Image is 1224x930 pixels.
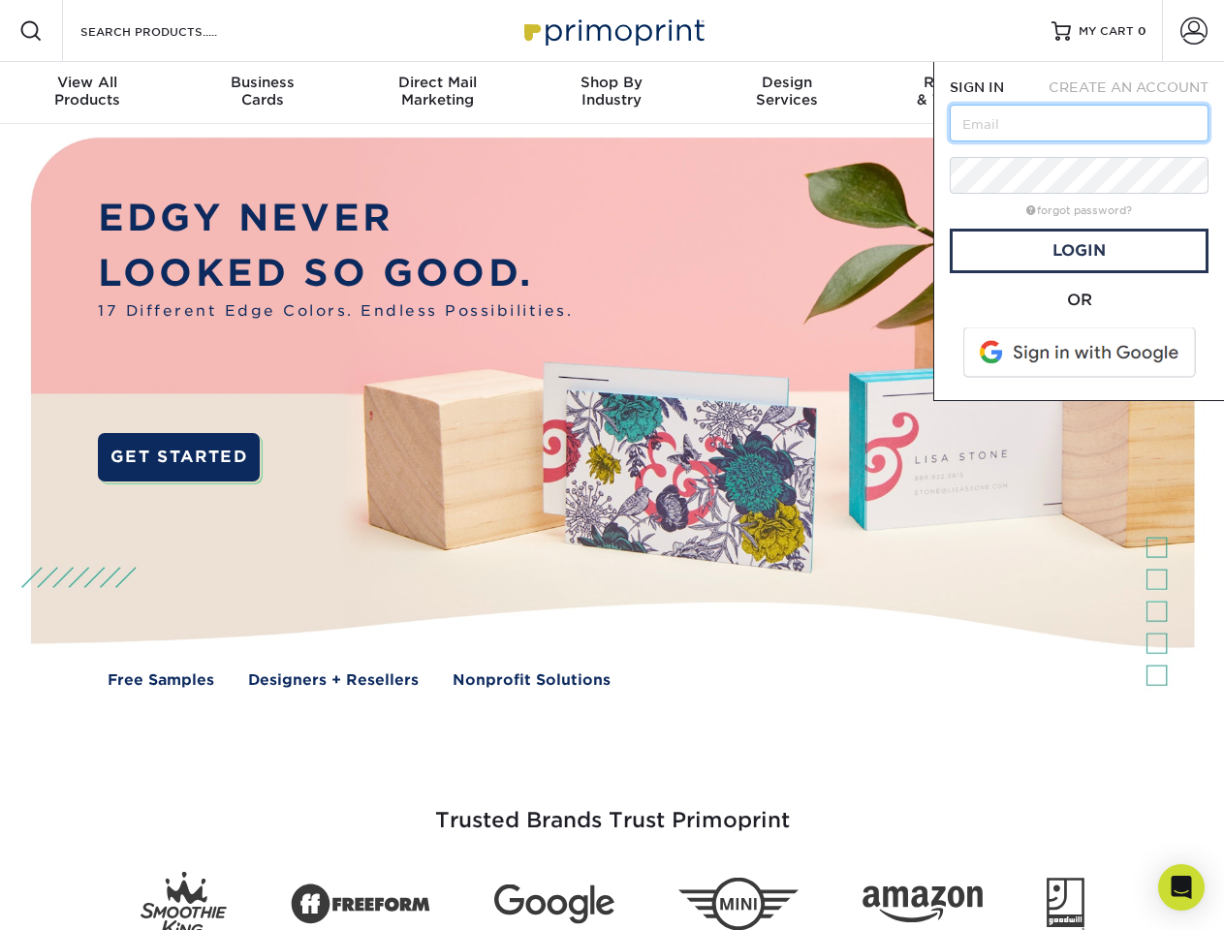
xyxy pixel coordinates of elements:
[700,74,874,108] div: Services
[874,74,1049,108] div: & Templates
[874,62,1049,124] a: Resources& Templates
[46,761,1179,856] h3: Trusted Brands Trust Primoprint
[78,19,267,43] input: SEARCH PRODUCTS.....
[950,229,1208,273] a: Login
[174,74,349,91] span: Business
[1049,79,1208,95] span: CREATE AN ACCOUNT
[524,62,699,124] a: Shop ByIndustry
[98,191,573,246] p: EDGY NEVER
[950,289,1208,312] div: OR
[950,105,1208,141] input: Email
[248,669,419,692] a: Designers + Resellers
[98,433,260,481] a: GET STARTED
[453,669,611,692] a: Nonprofit Solutions
[1158,864,1205,911] div: Open Intercom Messenger
[174,62,349,124] a: BusinessCards
[863,886,983,923] img: Amazon
[1047,878,1084,930] img: Goodwill
[874,74,1049,91] span: Resources
[524,74,699,108] div: Industry
[350,74,524,108] div: Marketing
[174,74,349,108] div: Cards
[98,246,573,301] p: LOOKED SO GOOD.
[350,74,524,91] span: Direct Mail
[494,884,614,924] img: Google
[1026,204,1132,217] a: forgot password?
[350,62,524,124] a: Direct MailMarketing
[516,10,709,51] img: Primoprint
[98,300,573,323] span: 17 Different Edge Colors. Endless Possibilities.
[1079,23,1134,40] span: MY CART
[950,79,1004,95] span: SIGN IN
[700,62,874,124] a: DesignServices
[5,871,165,923] iframe: Google Customer Reviews
[1138,24,1146,38] span: 0
[108,669,214,692] a: Free Samples
[524,74,699,91] span: Shop By
[700,74,874,91] span: Design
